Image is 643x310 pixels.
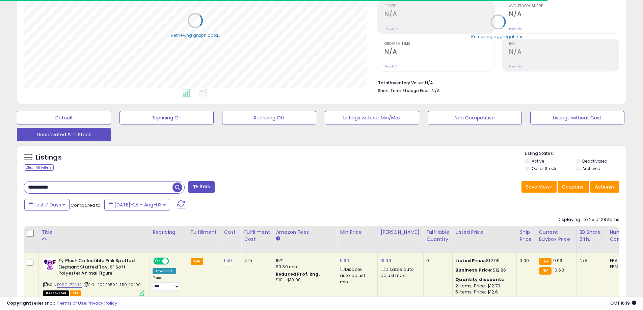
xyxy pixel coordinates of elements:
[553,267,564,273] span: 10.63
[58,258,140,278] b: Ty Plush Collectible Pink Spotted Elephant Stuffed Toy, 6" Soft Polyester Animal Figure
[455,295,511,301] div: 10 Items, Price: $12.47
[532,166,556,171] label: Out of Stock
[244,258,268,264] div: 4.15
[57,282,82,288] a: B09CH7P4H2
[191,229,218,236] div: Fulfillment
[380,265,418,279] div: Disable auto adjust max
[70,290,81,296] span: FBA
[610,229,635,243] div: Num of Comp.
[455,277,511,283] div: :
[519,229,533,243] div: Ship Price
[43,290,69,296] span: All listings that are unavailable for purchase on Amazon for any reason other than out-of-stock
[426,258,447,264] div: 0
[455,283,511,289] div: 2 Items, Price: $12.73
[558,181,589,193] button: Columns
[276,258,332,264] div: 15%
[539,267,552,275] small: FBA
[539,258,552,265] small: FBA
[455,229,514,236] div: Listed Price
[455,276,504,283] b: Quantity discounts
[119,111,214,124] button: Repricing On
[87,300,117,306] a: Privacy Policy
[521,181,557,193] button: Save View
[276,236,280,242] small: Amazon Fees.
[530,111,624,124] button: Listings without Cost
[525,150,626,157] p: Listing States:
[153,268,176,274] div: Amazon AI
[43,258,144,295] div: ASIN:
[340,265,372,285] div: Disable auto adjust min
[36,153,62,162] h5: Listings
[553,257,563,264] span: 9.99
[83,282,141,287] span: | SKU: 20220502_1.50_10400
[455,258,511,264] div: $12.99
[580,229,604,243] div: BB Share 24h.
[582,158,608,164] label: Deactivated
[562,184,583,190] span: Columns
[276,271,320,277] b: Reduced Prof. Rng.
[24,199,70,210] button: Last 7 Days
[519,258,531,264] div: 0.00
[153,276,183,291] div: Preset:
[58,300,86,306] a: Terms of Use
[455,257,486,264] b: Listed Price:
[114,201,162,208] span: [DATE]-28 - Aug-03
[168,258,179,264] span: OFF
[610,300,636,306] span: 2025-08-11 16:19 GMT
[610,264,632,270] div: FBM: 8
[171,32,220,38] div: Retrieving graph data..
[276,229,334,236] div: Amazon Fees
[455,267,492,273] b: Business Price:
[244,229,270,243] div: Fulfillment Cost
[580,258,602,264] div: N/A
[191,258,203,265] small: FBA
[71,202,102,208] span: Compared to:
[43,258,57,271] img: 51VjQqO+5fL._SL40_.jpg
[222,111,316,124] button: Repricing Off
[7,300,117,307] div: seller snap | |
[426,229,450,243] div: Fulfillable Quantity
[224,229,238,236] div: Cost
[380,257,391,264] a: 19.99
[428,111,522,124] button: Non Competitive
[532,158,544,164] label: Active
[17,128,111,141] button: Deactivated & In Stock
[17,111,111,124] button: Default
[590,181,619,193] button: Actions
[188,181,214,193] button: Filters
[455,289,511,295] div: 5 Items, Price: $12.6
[224,257,232,264] a: 1.50
[539,229,574,243] div: Current Buybox Price
[325,111,419,124] button: Listings without Min/Max
[582,166,600,171] label: Archived
[340,257,349,264] a: 9.99
[455,267,511,273] div: $12.86
[104,199,170,210] button: [DATE]-28 - Aug-03
[276,277,332,283] div: $10 - $10.90
[154,258,162,264] span: ON
[558,217,619,223] div: Displaying 1 to 25 of 28 items
[24,164,54,171] div: Clear All Filters
[380,229,421,236] div: [PERSON_NAME]
[340,229,375,236] div: Min Price
[471,33,526,39] div: Retrieving aggregations..
[7,300,31,306] strong: Copyright
[153,229,185,236] div: Repricing
[34,201,61,208] span: Last 7 Days
[276,264,332,270] div: $0.30 min
[610,258,632,264] div: FBA: 2
[42,229,147,236] div: Title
